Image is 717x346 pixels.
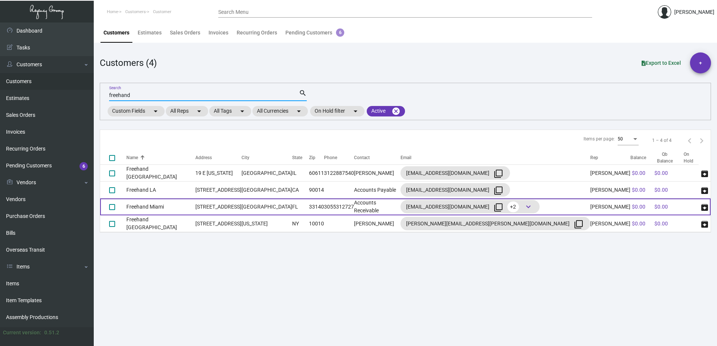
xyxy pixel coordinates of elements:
mat-chip: On Hold filter [310,106,364,116]
mat-icon: cancel [391,107,400,116]
td: [PERSON_NAME] [590,182,630,198]
span: keyboard_arrow_down [524,202,533,211]
div: Contact [354,154,400,161]
td: [GEOGRAPHIC_DATA] [241,165,292,182]
div: Balance [630,154,653,161]
td: FL [292,198,309,215]
mat-chip: All Currencies [252,106,308,116]
button: archive [699,184,711,196]
div: Qb Balance [654,151,682,164]
td: [STREET_ADDRESS] [195,182,241,198]
th: Email [400,151,590,165]
div: Qb Balance [654,151,675,164]
div: Rep [590,154,630,161]
div: State [292,154,309,161]
div: Zip [309,154,324,161]
td: 90014 [309,182,324,198]
div: Customers (4) [100,56,157,70]
mat-icon: arrow_drop_down [238,107,247,116]
mat-chip: All Tags [209,106,251,116]
div: [EMAIL_ADDRESS][DOMAIN_NAME] [406,201,534,213]
span: archive [700,169,709,178]
div: Contact [354,154,370,161]
div: [PERSON_NAME][EMAIL_ADDRESS][PERSON_NAME][DOMAIN_NAME] [406,218,585,230]
div: Name [126,154,138,161]
td: [PERSON_NAME] [590,198,630,215]
div: [PERSON_NAME] [674,8,714,16]
mat-icon: arrow_drop_down [151,107,160,116]
div: State [292,154,302,161]
span: + [699,52,702,73]
div: Recurring Orders [237,29,277,37]
mat-chip: Custom Fields [108,106,165,116]
mat-icon: search [299,89,307,98]
div: Phone [324,154,337,161]
button: archive [699,201,711,213]
div: Zip [309,154,315,161]
td: [PERSON_NAME] [354,165,400,182]
button: archive [699,218,711,230]
div: Pending Customers [285,29,344,37]
mat-icon: filter_none [494,203,503,212]
span: archive [700,203,709,212]
div: Rep [590,154,598,161]
div: Sales Orders [170,29,200,37]
td: [PERSON_NAME] [354,215,400,232]
div: Customers [103,29,129,37]
td: Freehand [GEOGRAPHIC_DATA] [126,215,195,232]
td: 19 E [US_STATE] [195,165,241,182]
div: Name [126,154,195,161]
td: [US_STATE] [241,215,292,232]
td: [STREET_ADDRESS] [195,198,241,215]
mat-icon: filter_none [494,186,503,195]
div: Balance [630,154,646,161]
td: [GEOGRAPHIC_DATA] [241,182,292,198]
td: Accounts Payable [354,182,400,198]
td: [GEOGRAPHIC_DATA] [241,198,292,215]
div: Phone [324,154,354,161]
span: $0.00 [632,221,645,227]
td: [PERSON_NAME] [590,215,630,232]
td: [PERSON_NAME] [590,165,630,182]
mat-chip: All Reps [166,106,208,116]
mat-icon: arrow_drop_down [351,107,360,116]
button: + [690,52,711,73]
span: Customer [153,9,171,14]
span: Export to Excel [642,60,681,66]
div: Current version: [3,329,41,337]
td: Accounts Receivable [354,198,400,215]
button: Next page [696,134,708,146]
div: Estimates [138,29,162,37]
td: 60611 [309,165,324,182]
td: 33140 [309,198,324,215]
td: IL [292,165,309,182]
button: Previous page [684,134,696,146]
span: $0.00 [632,170,645,176]
div: [EMAIL_ADDRESS][DOMAIN_NAME] [406,167,504,179]
span: $0.00 [632,187,645,193]
img: admin@bootstrapmaster.com [658,5,671,19]
mat-icon: arrow_drop_down [195,107,204,116]
mat-icon: filter_none [494,169,503,178]
mat-icon: filter_none [574,220,583,229]
td: 3055312727 [324,198,354,215]
td: Freehand Miami [126,198,195,215]
div: Address [195,154,241,161]
span: Customers [125,9,146,14]
th: On Hold [684,151,699,165]
span: 50 [618,136,623,142]
td: [STREET_ADDRESS] [195,215,241,232]
td: CA [292,182,309,198]
div: City [241,154,249,161]
span: Home [107,9,118,14]
div: 0.51.2 [44,329,59,337]
span: archive [700,220,709,229]
td: Freehand LA [126,182,195,198]
td: 3122887540 [324,165,354,182]
mat-chip: Active [367,106,405,116]
td: $0.00 [653,165,684,182]
span: $0.00 [632,204,645,210]
span: archive [700,186,709,195]
td: Freehand [GEOGRAPHIC_DATA] [126,165,195,182]
span: +2 [507,201,519,212]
